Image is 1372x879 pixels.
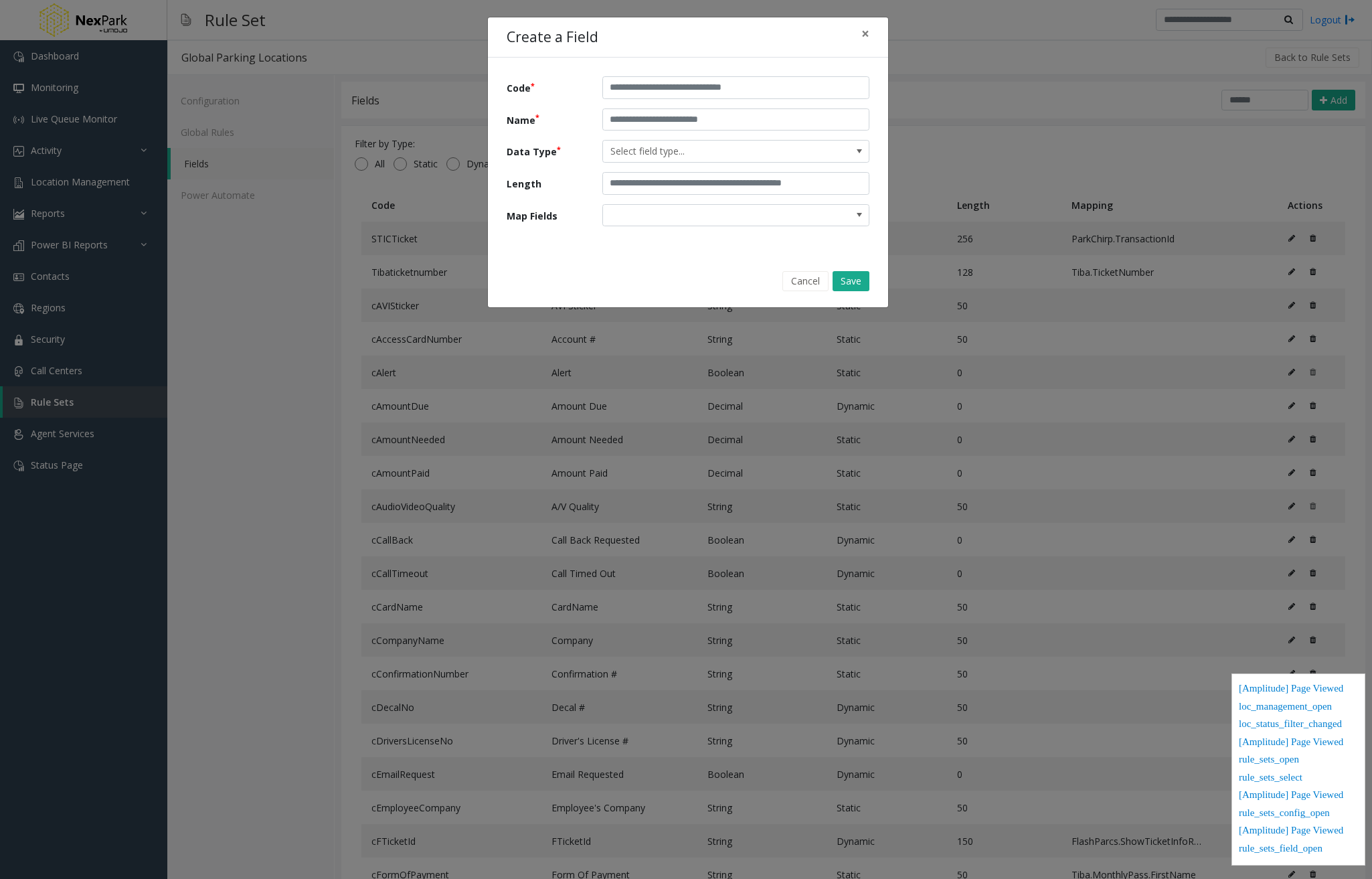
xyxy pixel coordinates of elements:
h4: Create a Field [507,27,598,48]
div: [Amplitude] Page Viewed [1239,734,1358,752]
kendo-dropdowntree: null [602,204,869,227]
div: [Amplitude] Page Viewed [1239,681,1358,699]
button: Save [833,271,869,291]
div: loc_management_open [1239,699,1358,717]
div: rule_sets_select [1239,770,1358,788]
label: Name [497,108,592,131]
label: Map Fields [497,204,592,227]
div: [Amplitude] Page Viewed [1239,823,1358,841]
button: Close [852,17,879,50]
button: Cancel [782,271,829,291]
div: loc_status_filter_changed [1239,716,1358,734]
div: rule_sets_field_open [1239,841,1358,859]
label: Length [497,172,592,195]
div: rule_sets_config_open [1239,805,1358,823]
label: Code [497,76,592,99]
div: [Amplitude] Page Viewed [1239,787,1358,805]
span: × [861,24,869,43]
div: rule_sets_open [1239,752,1358,770]
span: Select field type... [603,141,816,162]
label: Data Type [497,140,592,163]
